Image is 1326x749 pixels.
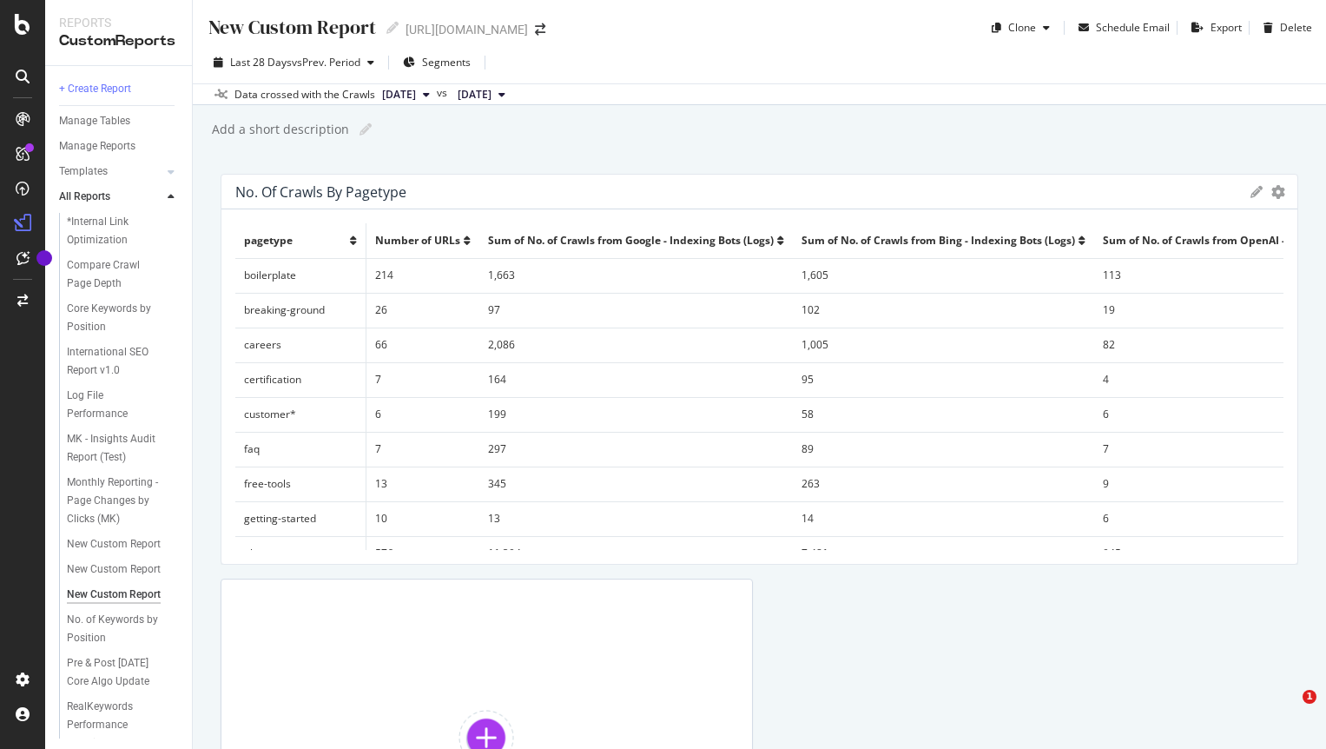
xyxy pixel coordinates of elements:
td: boilerplate [235,258,366,293]
a: Pre & Post [DATE] Core Algo Update [67,654,180,691]
td: 13 [479,501,793,536]
span: 1 [1303,690,1316,704]
div: Reports [59,14,178,31]
a: New Custom Report [67,586,180,604]
td: 164 [479,362,793,397]
span: Segments [422,55,471,70]
div: Core Keywords by Position [67,300,166,336]
div: Templates [59,162,108,181]
td: 2,086 [479,328,793,362]
td: 13 [366,467,480,501]
span: pagetype [244,233,293,248]
div: Tooltip anchor [36,250,52,266]
div: MK - Insights Audit Report (Test) [67,430,168,467]
a: Manage Reports [59,137,180,156]
td: 7 [366,432,480,467]
div: No. of Crawls by PagetypegearpagetypeNumber of URLsSum of No. of Crawls from Google - Indexing Bo... [221,174,1298,565]
div: Pre & Post June 2025 Core Algo Update [67,654,169,691]
button: Delete [1257,14,1312,42]
button: Last 28 DaysvsPrev. Period [207,49,381,76]
div: No. of Keywords by Position [67,611,167,647]
td: 345 [479,467,793,501]
td: 297 [479,432,793,467]
div: Schedule Email [1096,20,1170,35]
div: gear [1271,186,1285,198]
td: 14 [793,501,1094,536]
div: New Custom Report [67,586,161,604]
span: Sum of No. of Crawls from Google - Indexing Bots (Logs) [488,233,774,248]
td: breaking-ground [235,293,366,328]
td: 263 [793,467,1094,501]
td: 1,605 [793,258,1094,293]
div: arrow-right-arrow-left [535,23,545,36]
td: 1,005 [793,328,1094,362]
td: free-tools [235,467,366,501]
div: New Custom Report [67,560,161,579]
div: Monthly Reporting - Page Changes by Clicks (MK) [67,474,172,528]
td: 58 [793,397,1094,432]
a: New Custom Report [67,560,180,579]
div: No. of Crawls by Pagetype [235,183,406,201]
a: International SEO Report v1.0 [67,343,180,380]
td: 199 [479,397,793,432]
td: 11,304 [479,536,793,571]
div: International SEO Report v1.0 [67,343,167,380]
td: faq [235,432,366,467]
a: Manage Tables [59,112,180,130]
div: + Create Report [59,80,131,98]
a: All Reports [59,188,162,206]
a: *Internal Link Optimization [67,213,180,249]
a: Core Keywords by Position [67,300,180,336]
td: 10 [366,501,480,536]
a: + Create Report [59,80,180,98]
div: [URL][DOMAIN_NAME] [406,21,528,38]
div: Clone [1008,20,1036,35]
div: All Reports [59,188,110,206]
td: 97 [479,293,793,328]
button: Export [1184,14,1242,42]
span: Sum of No. of Crawls from Bing - Indexing Bots (Logs) [802,233,1075,248]
td: 95 [793,362,1094,397]
button: [DATE] [375,84,437,105]
span: vs Prev. Period [292,55,360,70]
td: 6 [366,397,480,432]
td: 7,481 [793,536,1094,571]
td: 214 [366,258,480,293]
i: Edit report name [360,123,372,136]
a: Monthly Reporting - Page Changes by Clicks (MK) [67,474,180,528]
td: getting-started [235,501,366,536]
div: Delete [1280,20,1312,35]
span: 2025 Sep. 3rd [458,87,491,103]
button: Segments [396,49,478,76]
div: New Custom Report [67,535,161,553]
span: vs [437,85,451,101]
div: Export [1211,20,1242,35]
div: *Internal Link Optimization [67,213,166,249]
td: 102 [793,293,1094,328]
td: customer* [235,397,366,432]
td: 66 [366,328,480,362]
td: 89 [793,432,1094,467]
td: certification [235,362,366,397]
div: Manage Tables [59,112,130,130]
span: Last 28 Days [230,55,292,70]
button: [DATE] [451,84,512,105]
div: Data crossed with the Crawls [234,87,375,103]
td: 576 [366,536,480,571]
a: Templates [59,162,162,181]
a: Log File Performance [67,387,180,423]
i: Edit report name [386,22,399,34]
span: Number of URLs [375,233,460,248]
a: MK - Insights Audit Report (Test) [67,430,180,467]
button: Clone [985,14,1057,42]
td: careers [235,328,366,362]
div: Add a short description [210,121,349,138]
span: 2025 Oct. 1st [382,87,416,103]
div: CustomReports [59,31,178,51]
div: New Custom Report [207,14,376,41]
a: New Custom Report [67,535,180,553]
td: 1,663 [479,258,793,293]
div: Manage Reports [59,137,135,156]
div: Log File Performance [67,387,163,423]
iframe: Intercom live chat [1267,690,1309,732]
